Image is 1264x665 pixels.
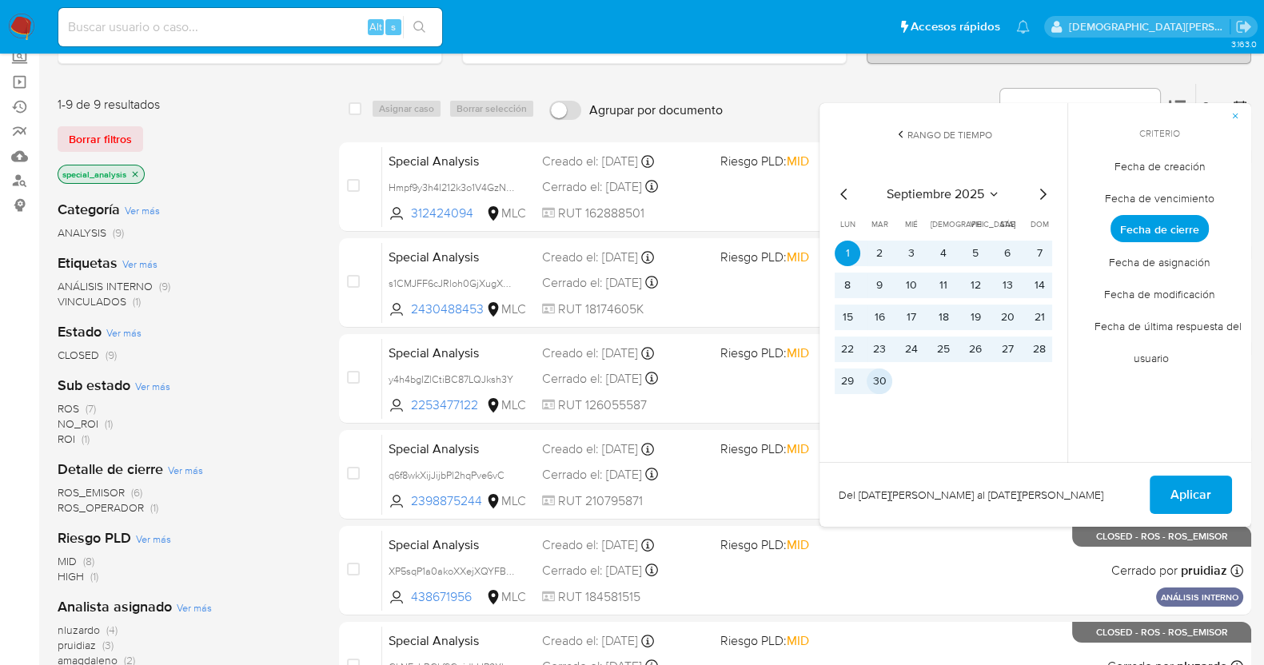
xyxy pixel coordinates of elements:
span: Alt [369,19,382,34]
span: Accesos rápidos [911,18,1000,35]
a: Salir [1235,18,1252,35]
span: 3.163.0 [1230,38,1256,50]
input: Buscar usuario o caso... [58,17,442,38]
p: cristian.porley@mercadolibre.com [1069,19,1230,34]
a: Notificaciones [1016,20,1030,34]
button: search-icon [403,16,436,38]
span: s [391,19,396,34]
